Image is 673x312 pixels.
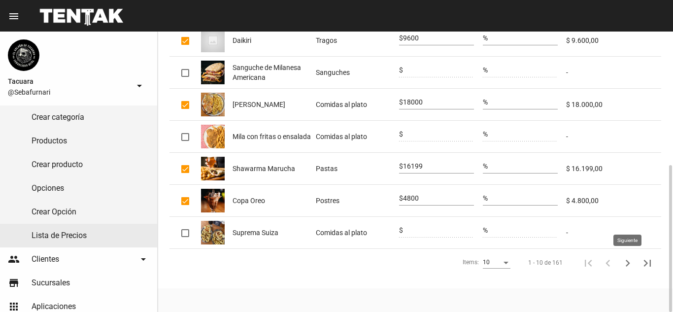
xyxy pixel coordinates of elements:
img: 0ba25f40-994f-44c9-9804-907548b4f6e7.png [8,39,39,71]
mat-cell: Comidas al plato [316,217,399,248]
mat-icon: menu [8,10,20,22]
mat-cell: Sanguches [316,57,399,88]
img: c3eba62a-5957-4c01-a9bc-25e2116cd289.jpeg [201,157,225,180]
span: $ [399,194,403,202]
button: Siguiente [618,253,638,273]
span: % [483,226,488,234]
mat-cell: Tragos [316,25,399,56]
span: Tacuara [8,75,130,87]
span: % [483,98,488,106]
span: Clientes [32,254,59,264]
img: 107df792-0ea5-4f0b-9d37-848cf70b1ee5.jpeg [201,221,225,244]
img: 00146e6e-7eb4-47c0-bf04-7f8aa6b1773d.jpeg [201,125,225,148]
img: 94a946e2-dac9-457b-b045-5663fd54350b.jpeg [201,61,225,84]
mat-cell: - [566,57,661,88]
span: $ [399,98,403,106]
span: % [483,66,488,74]
span: $ [399,66,403,74]
mat-cell: Pastas [316,153,399,184]
span: $ [399,130,403,138]
mat-cell: Postres [316,185,399,216]
mat-cell: $ 16.199,00 [566,153,661,184]
span: Sanguche de Milanesa Americana [233,63,316,82]
span: Copa Oreo [233,196,265,206]
span: Daikiri [233,35,251,45]
span: % [483,162,488,170]
span: @Sebafurnari [8,87,130,97]
span: $ [399,162,403,170]
span: Shawarma Marucha [233,164,295,173]
mat-cell: - [566,121,661,152]
mat-cell: $ 18.000,00 [566,89,661,120]
button: Anterior [598,253,618,273]
div: 1 - 10 de 161 [528,258,563,268]
mat-icon: people [8,253,20,265]
button: Última [638,253,657,273]
mat-cell: - [566,217,661,248]
img: f75026a6-c3bd-47aa-a407-dd6971071f43.jpeg [201,189,225,212]
img: 37f6ca10-bce2-46e6-9540-24ce7242ba91.jpeg [201,93,225,116]
mat-select: Items: [483,259,510,266]
span: 10 [483,259,490,266]
span: % [483,194,488,202]
mat-cell: Comidas al plato [316,121,399,152]
mat-cell: $ 4.800,00 [566,185,661,216]
button: Primera [578,253,598,273]
span: Aplicaciones [32,302,76,312]
img: 07c47add-75b0-4ce5-9aba-194f44787723.jpg [201,29,225,52]
mat-icon: arrow_drop_down [137,253,149,265]
mat-icon: store [8,277,20,289]
div: Items: [463,257,479,267]
span: $ [399,34,403,42]
span: Sucursales [32,278,70,288]
mat-cell: Comidas al plato [316,89,399,120]
span: [PERSON_NAME] [233,100,285,109]
span: Mila con fritas o ensalada [233,132,311,141]
span: % [483,34,488,42]
span: % [483,130,488,138]
span: $ [399,226,403,234]
span: Suprema Suiza [233,228,278,238]
mat-icon: arrow_drop_down [134,80,145,92]
mat-cell: $ 9.600,00 [566,25,661,56]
